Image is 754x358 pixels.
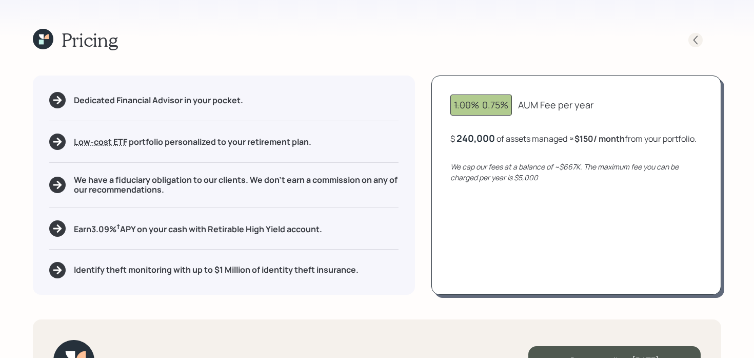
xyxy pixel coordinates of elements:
[574,133,625,144] b: $150 / month
[74,136,127,147] span: Low-cost ETF
[62,29,118,51] h1: Pricing
[74,265,359,275] h5: Identify theft monitoring with up to $1 Million of identity theft insurance.
[518,98,593,112] div: AUM Fee per year
[457,132,495,144] div: 240,000
[74,222,322,235] h5: Earn 3.09 % APY on your cash with Retirable High Yield account.
[450,162,679,182] i: We cap our fees at a balance of ~$667K. The maximum fee you can be charged per year is $5,000
[450,132,697,145] div: $ of assets managed ≈ from your portfolio .
[74,96,243,105] h5: Dedicated Financial Advisor in your pocket.
[74,137,311,147] h5: portfolio personalized to your retirement plan.
[116,222,120,231] sup: †
[454,99,479,111] span: 1.00%
[454,98,508,112] div: 0.75%
[74,175,399,195] h5: We have a fiduciary obligation to our clients. We don't earn a commission on any of our recommend...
